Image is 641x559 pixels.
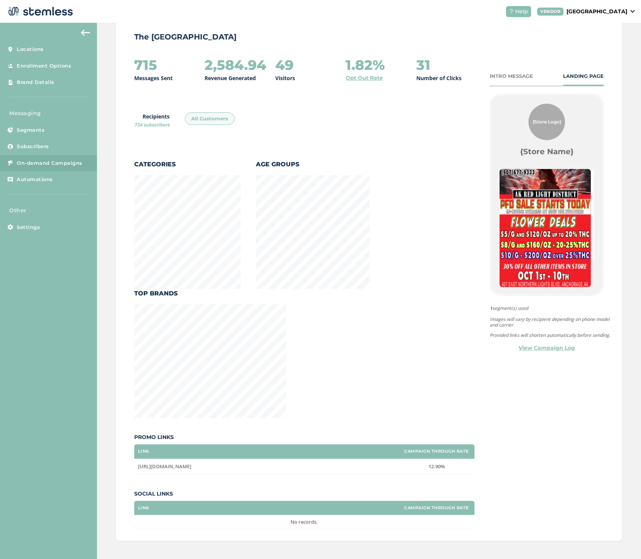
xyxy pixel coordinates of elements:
[17,176,53,183] span: Automations
[205,74,256,82] p: Revenue Generated
[490,305,611,312] span: segment(s) used
[275,74,295,82] p: Visitors
[138,463,191,470] span: [URL][DOMAIN_NAME]
[346,74,383,82] a: Opt Out Rate
[416,57,430,73] h2: 31
[138,463,395,470] label: https://alaskaredlight.com
[547,292,558,303] button: Item 1
[134,112,170,128] label: Recipients
[290,518,318,525] span: No records.
[134,160,241,169] label: Categories
[533,118,561,125] span: {Store Logo}
[404,449,469,454] label: Campaign Through Rate
[563,73,604,80] div: LANDING PAGE
[566,8,627,16] p: [GEOGRAPHIC_DATA]
[490,305,492,311] strong: 1
[134,57,157,73] h2: 715
[134,74,173,82] p: Messages Sent
[509,9,514,14] img: icon-help-white-03924b79.svg
[138,505,149,510] label: Link
[81,30,90,36] img: icon-arrow-back-accent-c549486e.svg
[490,332,611,338] p: Provided links will shorten automatically before sending.
[134,289,286,298] label: Top Brands
[17,46,44,53] span: Locations
[535,292,547,303] button: Item 0
[490,73,533,80] div: INTRO MESSAGE
[185,112,235,125] div: All Customers
[500,169,591,287] img: UvtWcoDOmzOuTyL4YsLDN8uc6E86bisCqlOBWE6a.jpg
[134,122,170,128] span: 734 subscribers
[17,159,83,167] span: On-demand Campaigns
[515,8,528,16] span: Help
[134,32,604,42] p: The [GEOGRAPHIC_DATA]
[490,316,611,328] p: Images will vary by recipient depending on phone model and carrier.
[404,505,469,510] label: Campaign Through Rate
[520,146,574,157] label: {Store Name}
[17,143,49,150] span: Subscribers
[428,463,445,470] span: 12.90%
[134,433,474,441] label: Promo Links
[17,126,44,134] span: Segments
[603,523,641,559] iframe: Chat Widget
[256,160,370,169] label: Age Groups
[17,224,40,231] span: Settings
[17,79,54,86] span: Brand Details
[275,57,294,73] h2: 49
[17,62,71,70] span: Enrollment Options
[537,8,563,16] div: VENDOR
[630,10,635,13] img: icon_down-arrow-small-66adaf34.svg
[134,490,474,498] label: Social Links
[6,4,73,19] img: logo-dark-0685b13c.svg
[416,74,462,82] p: Number of Clicks
[138,449,149,454] label: Link
[346,57,385,73] h2: 1.82%
[519,344,575,352] a: View Campaign Log
[402,463,471,470] label: 12.90%
[205,57,266,73] h2: 2,584.94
